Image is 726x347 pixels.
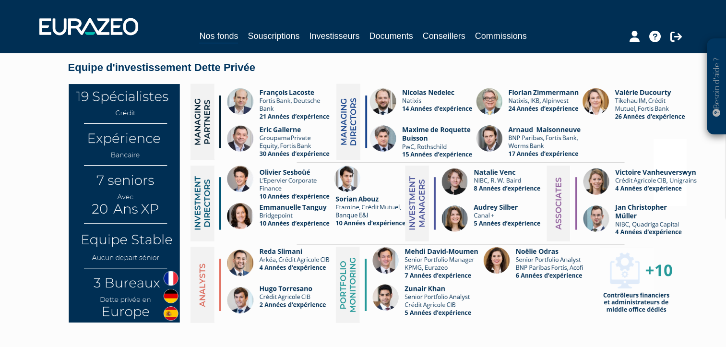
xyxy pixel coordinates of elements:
a: Nos fonds [199,29,238,44]
a: Documents [369,29,413,42]
p: Besoin d'aide ? [711,44,722,130]
a: Souscriptions [248,29,299,42]
a: Commissions [475,29,527,42]
a: Conseillers [423,29,465,42]
a: Investisseurs [309,29,359,42]
h4: Equipe d'investissement Dette Privée [68,61,658,73]
img: 1732889491-logotype_eurazeo_blanc_rvb.png [39,18,138,35]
